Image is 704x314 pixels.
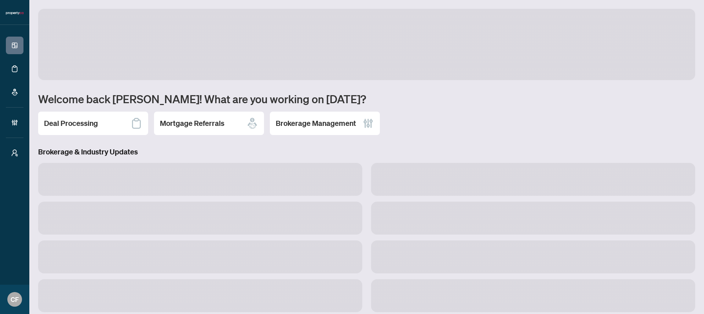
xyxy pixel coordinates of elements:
img: logo [6,11,23,15]
span: CF [11,294,19,304]
h2: Deal Processing [44,118,98,128]
h2: Brokerage Management [276,118,356,128]
h3: Brokerage & Industry Updates [38,147,695,157]
span: user-switch [11,149,18,157]
h1: Welcome back [PERSON_NAME]! What are you working on [DATE]? [38,92,695,106]
h2: Mortgage Referrals [160,118,224,128]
